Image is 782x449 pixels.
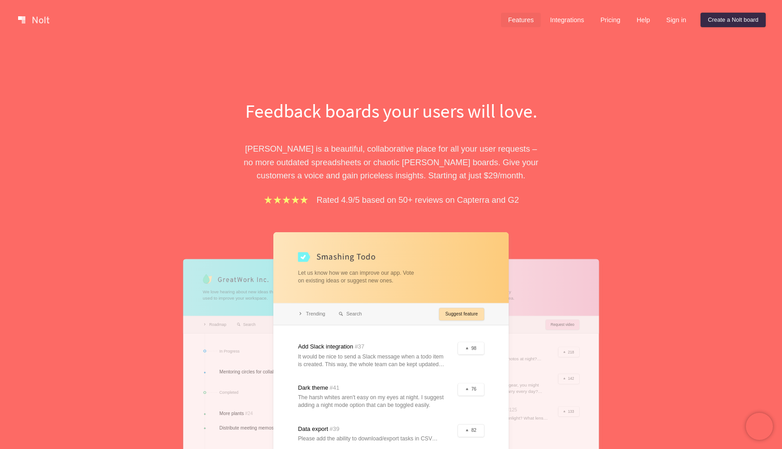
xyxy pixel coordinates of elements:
a: Integrations [543,13,591,27]
h1: Feedback boards your users will love. [235,98,547,124]
p: Rated 4.9/5 based on 50+ reviews on Capterra and G2 [317,193,519,206]
p: [PERSON_NAME] is a beautiful, collaborative place for all your user requests – no more outdated s... [235,142,547,182]
a: Help [629,13,658,27]
a: Pricing [593,13,628,27]
iframe: Chatra live chat [746,413,773,440]
a: Features [501,13,541,27]
a: Sign in [659,13,693,27]
a: Create a Nolt board [701,13,766,27]
img: stars.b067e34983.png [263,195,309,205]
